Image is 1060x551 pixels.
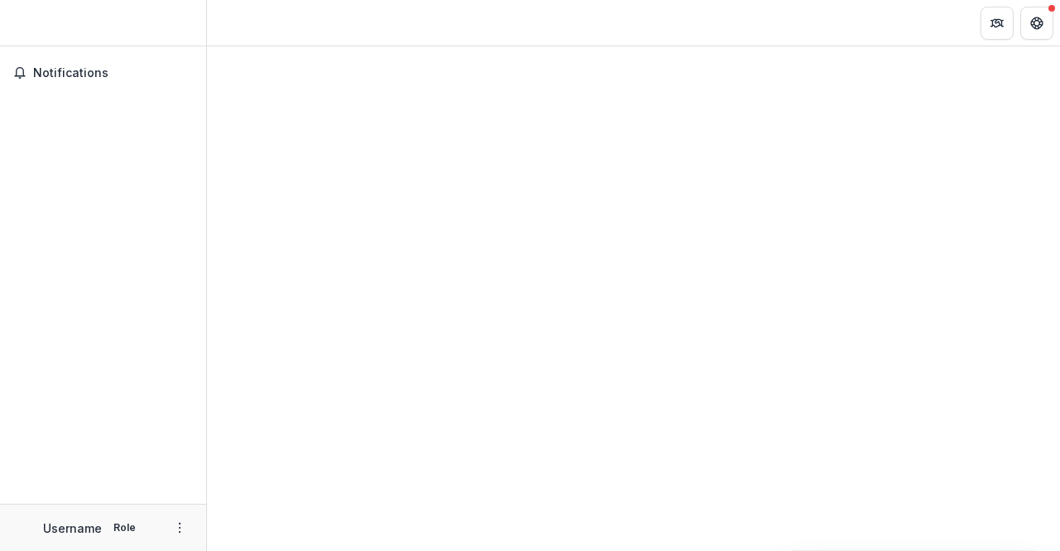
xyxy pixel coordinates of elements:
[170,518,190,538] button: More
[980,7,1014,40] button: Partners
[7,60,200,86] button: Notifications
[33,66,193,80] span: Notifications
[43,520,102,537] p: Username
[1020,7,1053,40] button: Get Help
[108,520,141,535] p: Role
